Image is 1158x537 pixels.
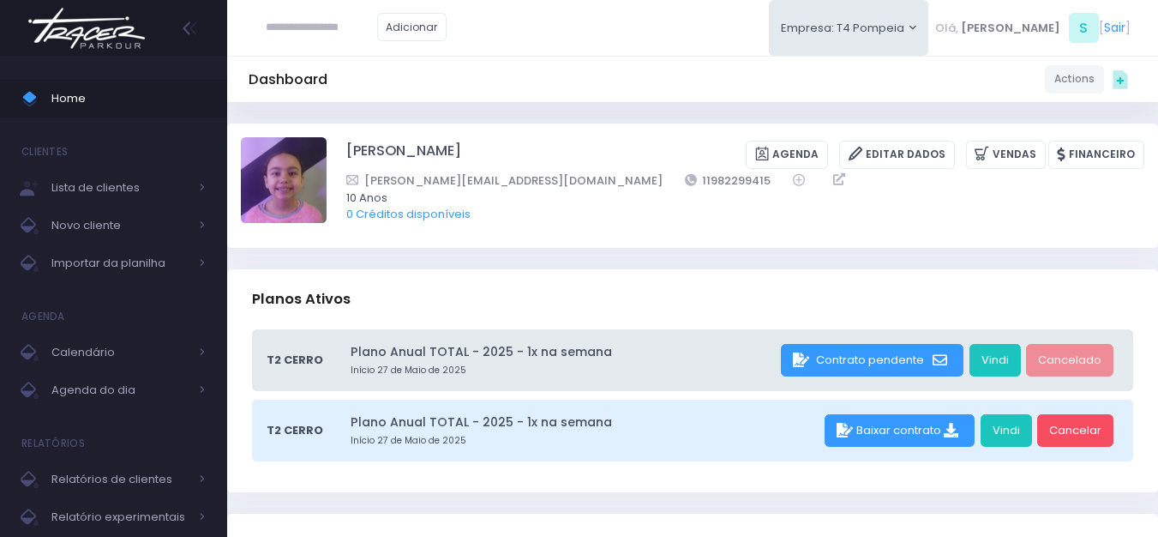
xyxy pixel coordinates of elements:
div: Baixar contrato [825,414,975,447]
a: [PERSON_NAME][EMAIL_ADDRESS][DOMAIN_NAME] [346,172,663,190]
a: Vindi [969,344,1021,377]
a: Vindi [981,414,1032,447]
a: 11982299415 [685,172,771,190]
a: 0 Créditos disponíveis [346,206,471,222]
div: [ ] [928,9,1137,47]
span: Importar da planilha [51,252,189,275]
span: Novo cliente [51,214,189,237]
span: Home [51,87,206,110]
h5: Dashboard [249,71,327,88]
a: Financeiro [1048,141,1144,169]
span: Contrato pendente [816,352,924,368]
a: Agenda [746,141,828,169]
a: Editar Dados [839,141,955,169]
a: Plano Anual TOTAL - 2025 - 1x na semana [351,413,819,431]
h4: Clientes [21,135,68,169]
span: Agenda do dia [51,379,189,401]
img: Beatriz Cogo [241,137,327,223]
a: Adicionar [377,13,447,41]
span: Calendário [51,341,189,364]
a: Vendas [966,141,1046,169]
a: Sair [1104,19,1125,37]
a: Actions [1045,65,1104,94]
span: 10 Anos [346,190,1122,207]
h3: Planos Ativos [252,275,351,323]
span: Relatório experimentais [51,506,189,528]
span: S [1069,13,1099,43]
small: Início 27 de Maio de 2025 [351,434,819,448]
h4: Relatórios [21,426,85,461]
span: Relatórios de clientes [51,468,189,491]
a: Cancelar [1037,414,1113,447]
span: T2 Cerro [267,352,323,369]
span: [PERSON_NAME] [961,20,1060,37]
a: Plano Anual TOTAL - 2025 - 1x na semana [351,343,776,361]
span: T2 Cerro [267,422,323,439]
span: Lista de clientes [51,177,189,199]
small: Início 27 de Maio de 2025 [351,364,776,377]
span: Olá, [935,20,958,37]
h4: Agenda [21,299,65,334]
a: [PERSON_NAME] [346,141,461,169]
